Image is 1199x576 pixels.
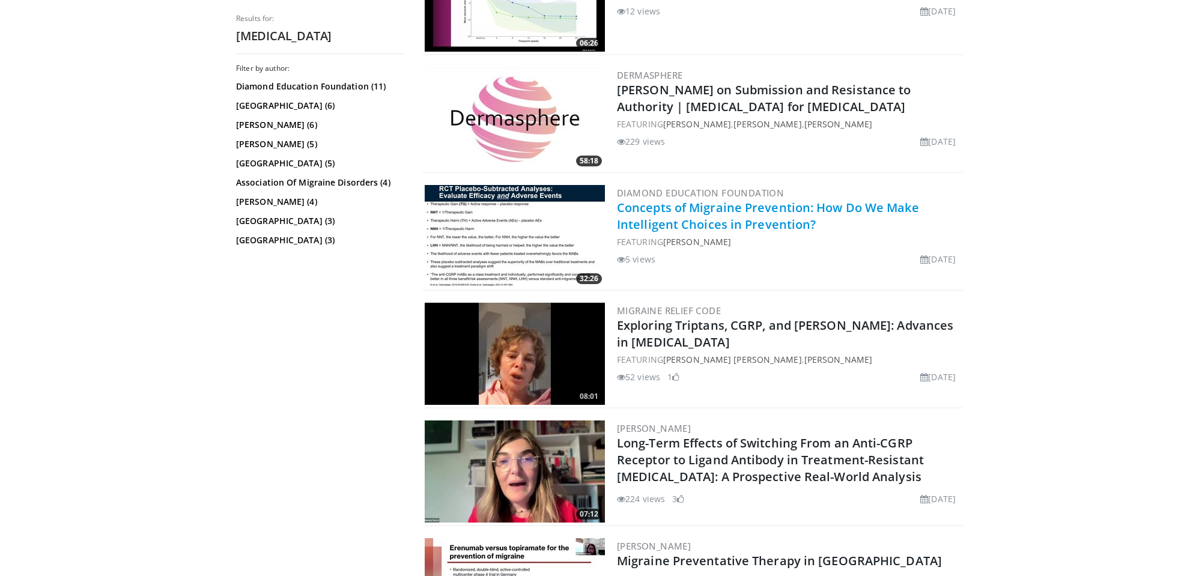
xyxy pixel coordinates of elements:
[672,493,684,505] li: 3
[617,82,911,115] a: [PERSON_NAME] on Submission and Resistance to Authority | [MEDICAL_DATA] for [MEDICAL_DATA]
[617,540,691,552] a: [PERSON_NAME]
[236,80,401,92] a: Diamond Education Foundation (11)
[576,38,602,49] span: 06:26
[576,273,602,284] span: 32:26
[617,317,953,350] a: Exploring Triptans, CGRP, and [PERSON_NAME]: Advances in [MEDICAL_DATA]
[425,67,605,169] img: 63476143-1ff3-466f-876b-44e63b61535d.300x170_q85_crop-smart_upscale.jpg
[236,28,404,44] h2: [MEDICAL_DATA]
[663,354,802,365] a: [PERSON_NAME] [PERSON_NAME]
[617,435,924,485] a: Long-Term Effects of Switching From an Anti-CGRP Receptor to Ligand Antibody in Treatment-Resista...
[617,5,660,17] li: 12 views
[663,118,731,130] a: [PERSON_NAME]
[425,185,605,287] img: 06cd334b-aef2-4f6d-b965-38e29bf2fcfc.300x170_q85_crop-smart_upscale.jpg
[236,14,404,23] p: Results for:
[576,156,602,166] span: 58:18
[425,67,605,169] a: 58:18
[617,353,961,366] div: FEATURING ,
[236,64,404,73] h3: Filter by author:
[617,371,660,383] li: 52 views
[804,118,872,130] a: [PERSON_NAME]
[236,196,401,208] a: [PERSON_NAME] (4)
[236,215,401,227] a: [GEOGRAPHIC_DATA] (3)
[667,371,679,383] li: 1
[576,391,602,402] span: 08:01
[920,371,956,383] li: [DATE]
[920,253,956,265] li: [DATE]
[236,138,401,150] a: [PERSON_NAME] (5)
[617,422,691,434] a: [PERSON_NAME]
[617,199,919,232] a: Concepts of Migraine Prevention: How Do We Make Intelligent Choices in Prevention?
[804,354,872,365] a: [PERSON_NAME]
[617,253,655,265] li: 5 views
[236,157,401,169] a: [GEOGRAPHIC_DATA] (5)
[617,187,784,199] a: Diamond Education Foundation
[236,119,401,131] a: [PERSON_NAME] (6)
[617,235,961,248] div: FEATURING
[617,553,942,569] a: Migraine Preventative Therapy in [GEOGRAPHIC_DATA]
[920,493,956,505] li: [DATE]
[920,5,956,17] li: [DATE]
[425,420,605,523] img: 9cc0aeb2-0250-4691-a67a-addc086f8a0b.300x170_q85_crop-smart_upscale.jpg
[425,303,605,405] img: 47a5ee2e-95f8-4394-ab02-33f0abe6fc13.300x170_q85_crop-smart_upscale.jpg
[425,303,605,405] a: 08:01
[733,118,801,130] a: [PERSON_NAME]
[236,177,401,189] a: Association Of Migraine Disorders (4)
[920,135,956,148] li: [DATE]
[617,135,665,148] li: 229 views
[617,69,682,81] a: Dermasphere
[617,118,961,130] div: FEATURING , ,
[617,493,665,505] li: 224 views
[425,185,605,287] a: 32:26
[425,420,605,523] a: 07:12
[236,234,401,246] a: [GEOGRAPHIC_DATA] (3)
[236,100,401,112] a: [GEOGRAPHIC_DATA] (6)
[576,509,602,520] span: 07:12
[617,305,721,317] a: Migraine Relief Code
[663,236,731,247] a: [PERSON_NAME]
